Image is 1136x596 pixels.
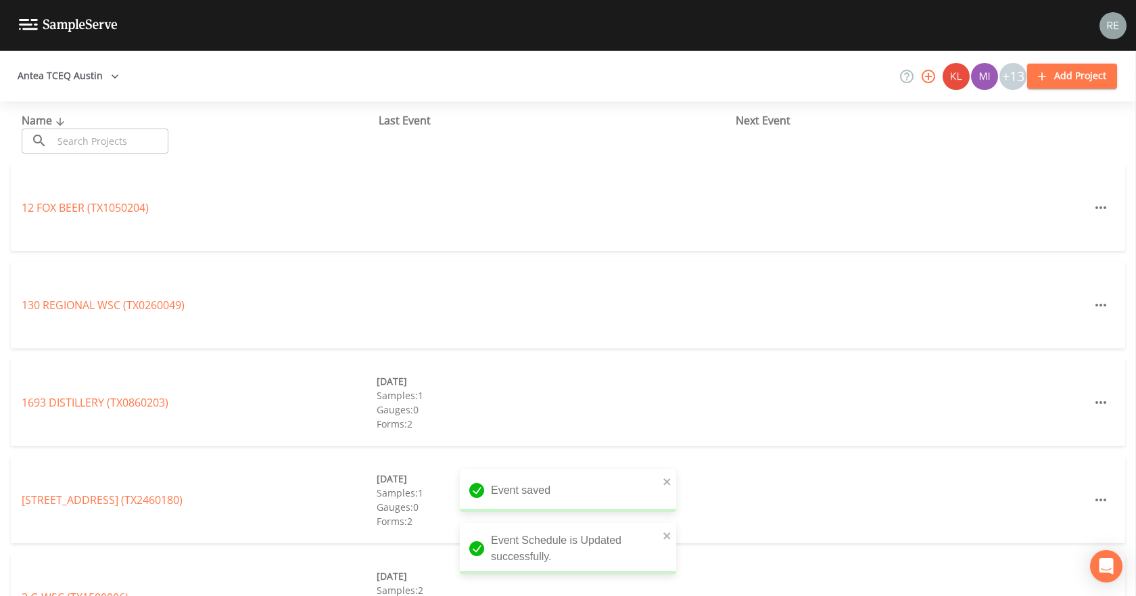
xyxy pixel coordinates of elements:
button: Add Project [1027,64,1117,89]
a: 1693 DISTILLERY (TX0860203) [22,395,168,410]
img: 9c4450d90d3b8045b2e5fa62e4f92659 [943,63,970,90]
button: close [663,473,672,489]
div: Forms: 2 [377,417,732,431]
div: [DATE] [377,374,732,388]
div: +13 [999,63,1026,90]
a: 12 FOX BEER (TX1050204) [22,200,149,215]
div: [DATE] [377,569,732,583]
div: Next Event [736,112,1093,129]
div: [DATE] [377,472,732,486]
div: Gauges: 0 [377,403,732,417]
img: e720f1e92442e99c2aab0e3b783e6548 [1099,12,1127,39]
div: Samples: 1 [377,486,732,500]
div: Miriaha Caddie [970,63,999,90]
div: Event saved [460,469,676,512]
button: close [663,527,672,543]
div: Samples: 1 [377,388,732,403]
img: logo [19,19,118,32]
button: Antea TCEQ Austin [12,64,124,89]
div: Kler Teran [942,63,970,90]
div: Event Schedule is Updated successfully. [460,523,676,574]
div: Forms: 2 [377,514,732,528]
span: Name [22,113,68,128]
img: a1ea4ff7c53760f38bef77ef7c6649bf [971,63,998,90]
a: 130 REGIONAL WSC (TX0260049) [22,298,185,313]
input: Search Projects [53,129,168,154]
div: Last Event [379,112,736,129]
div: Open Intercom Messenger [1090,550,1122,582]
a: [STREET_ADDRESS] (TX2460180) [22,492,183,507]
div: Gauges: 0 [377,500,732,514]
